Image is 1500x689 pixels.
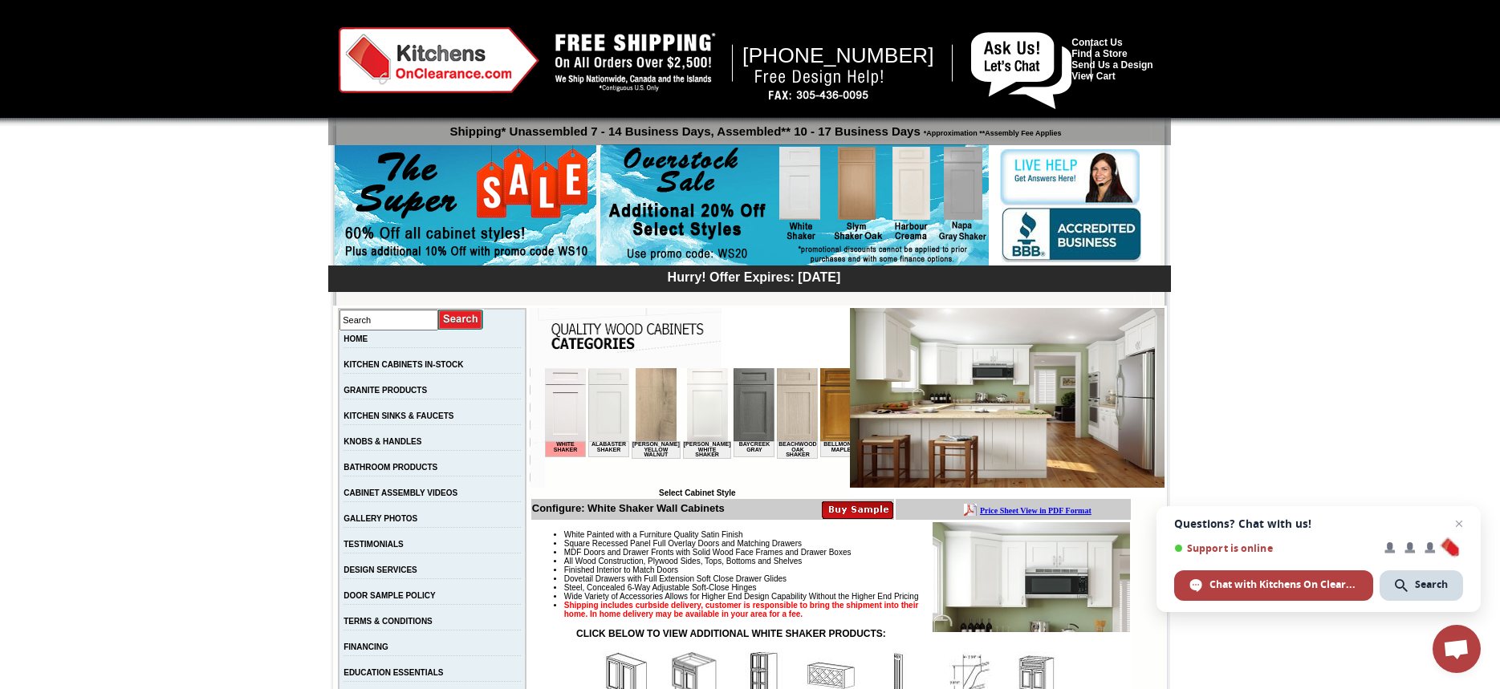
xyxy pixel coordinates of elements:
[545,368,850,488] iframe: Browser incompatible
[343,540,403,549] a: TESTIMONIALS
[343,437,421,446] a: KNOBS & HANDLES
[275,73,316,89] td: Bellmonte Maple
[564,557,1130,565] li: All Wood Construction, Plywood Sides, Tops, Bottoms and Shelves
[1174,542,1373,554] span: Support is online
[921,125,1062,137] span: *Approximation **Assembly Fee Applies
[564,574,1130,583] li: Dovetail Drawers with Full Extension Soft Close Drawer Glides
[1071,37,1122,48] a: Contact Us
[18,6,130,15] b: Price Sheet View in PDF Format
[564,583,1130,592] li: Steel, Concealed 6-Way Adjustable Soft-Close Hinges
[343,411,453,420] a: KITCHEN SINKS & FAUCETS
[343,360,463,369] a: KITCHEN CABINETS IN-STOCK
[576,628,886,639] strong: CLICK BELOW TO VIEW ADDITIONAL WHITE SHAKER PRODUCTS:
[343,334,368,343] a: HOME
[343,463,437,472] a: BATHROOM PRODUCTS
[850,308,1165,488] img: White Shaker
[742,43,934,67] span: [PHONE_NUMBER]
[343,386,427,395] a: GRANITE PRODUCTS
[564,548,1130,557] li: MDF Doors and Drawer Fronts with Solid Wood Face Frames and Drawer Boxes
[659,488,736,497] b: Select Cabinet Style
[343,617,433,626] a: TERMS & CONDITIONS
[564,539,1130,548] li: Square Recessed Panel Full Overlay Doors and Matching Drawers
[343,668,443,677] a: EDUCATION ESSENTIALS
[339,27,539,93] img: Kitchens on Clearance Logo
[1174,517,1463,530] span: Questions? Chat with us!
[438,309,484,330] input: Submit
[933,522,1130,632] img: Product Image
[564,601,919,618] strong: Shipping includes curbside delivery, customer is responsible to bring the shipment into their hom...
[1071,48,1127,59] a: Find a Store
[564,530,1130,539] li: White Painted with a Furniture Quality Satin Finish
[343,591,435,600] a: DOOR SAMPLE POLICY
[343,514,417,523] a: GALLERY PHOTOS
[336,117,1171,138] p: Shipping* Unassembled 7 - 14 Business Days, Assembled** 10 - 17 Business Days
[343,565,417,574] a: DESIGN SERVICES
[343,488,457,497] a: CABINET ASSEMBLY VIDEOS
[1174,570,1373,601] div: Chat with Kitchens On Clearance
[1380,570,1463,601] div: Search
[343,642,388,651] a: FINANCING
[532,502,725,514] b: Configure: White Shaker Wall Cabinets
[564,565,1130,574] li: Finished Interior to Match Doors
[2,4,15,17] img: pdf.png
[1433,625,1481,673] div: Open chat
[18,2,130,16] a: Price Sheet View in PDF Format
[1415,578,1448,592] span: Search
[336,268,1171,285] div: Hurry! Offer Expires: [DATE]
[1071,71,1115,82] a: View Cart
[1449,514,1469,533] span: Close chat
[1209,578,1358,592] span: Chat with Kitchens On Clearance
[564,592,1130,601] li: Wide Variety of Accessories Allows for Higher End Design Capability Without the Higher End Pricing
[1071,59,1152,71] a: Send Us a Design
